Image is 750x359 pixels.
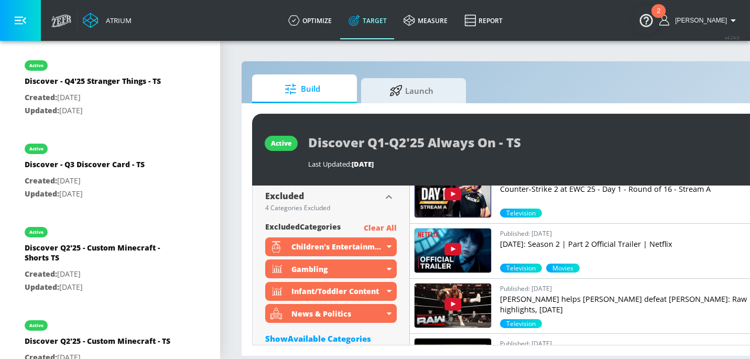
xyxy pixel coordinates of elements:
[265,222,341,235] span: excluded Categories
[83,13,132,28] a: Atrium
[500,209,542,217] span: Television
[17,216,203,301] div: activeDiscover Q2'25 - Custom Minecraft - Shorts TSCreated:[DATE]Updated:[DATE]
[25,76,161,91] div: Discover - Q4'25 Stranger Things - TS
[25,282,59,292] span: Updated:
[500,264,542,273] span: Television
[546,264,580,273] div: 50.0%
[102,16,132,25] div: Atrium
[271,139,291,148] div: active
[415,229,491,273] img: ueCc-AYUMRs
[29,63,44,68] div: active
[291,264,384,274] div: Gambling
[25,92,57,102] span: Created:
[25,91,161,104] p: [DATE]
[659,14,740,27] button: [PERSON_NAME]
[280,2,340,39] a: optimize
[395,2,456,39] a: measure
[415,284,491,328] img: fXqsN5X-NeM
[632,5,661,35] button: Open Resource Center, 2 new notifications
[25,336,170,351] div: Discover Q2'25 - Custom Minecraft - TS
[25,268,171,281] p: [DATE]
[291,309,384,319] div: News & Politics
[671,17,727,24] span: login as: emily.shoemaker@zefr.com
[500,209,542,217] div: 70.3%
[17,133,203,208] div: activeDiscover - Q3 Discover Card - TSCreated:[DATE]Updated:[DATE]
[25,175,145,188] p: [DATE]
[265,237,397,256] div: Children's Entertainment
[17,50,203,125] div: activeDiscover - Q4'25 Stranger Things - TSCreated:[DATE]Updated:[DATE]
[263,77,342,102] span: Build
[29,230,44,235] div: active
[265,259,397,278] div: Gambling
[25,159,145,175] div: Discover - Q3 Discover Card - TS
[25,105,59,115] span: Updated:
[265,304,397,323] div: News & Politics
[340,2,395,39] a: Target
[657,11,660,25] div: 2
[352,159,374,169] span: [DATE]
[291,286,384,296] div: Infant/Toddler Content
[265,333,397,344] div: ShowAvailable Categories
[25,189,59,199] span: Updated:
[25,176,57,186] span: Created:
[500,319,542,328] span: Television
[456,2,511,39] a: Report
[725,35,740,40] span: v 4.24.0
[500,319,542,328] div: 99.2%
[546,264,580,273] span: Movies
[25,269,57,279] span: Created:
[25,104,161,117] p: [DATE]
[265,205,381,211] div: 4 Categories Excluded
[265,282,397,301] div: Infant/Toddler Content
[372,78,451,103] span: Launch
[25,281,171,294] p: [DATE]
[25,243,171,268] div: Discover Q2'25 - Custom Minecraft - Shorts TS
[364,222,397,235] p: Clear All
[265,192,381,200] div: Excluded
[29,323,44,328] div: active
[291,242,384,252] div: Children's Entertainment
[500,264,542,273] div: 99.2%
[415,173,491,217] img: nQz-FOc4RTk
[25,188,145,201] p: [DATE]
[29,146,44,151] div: active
